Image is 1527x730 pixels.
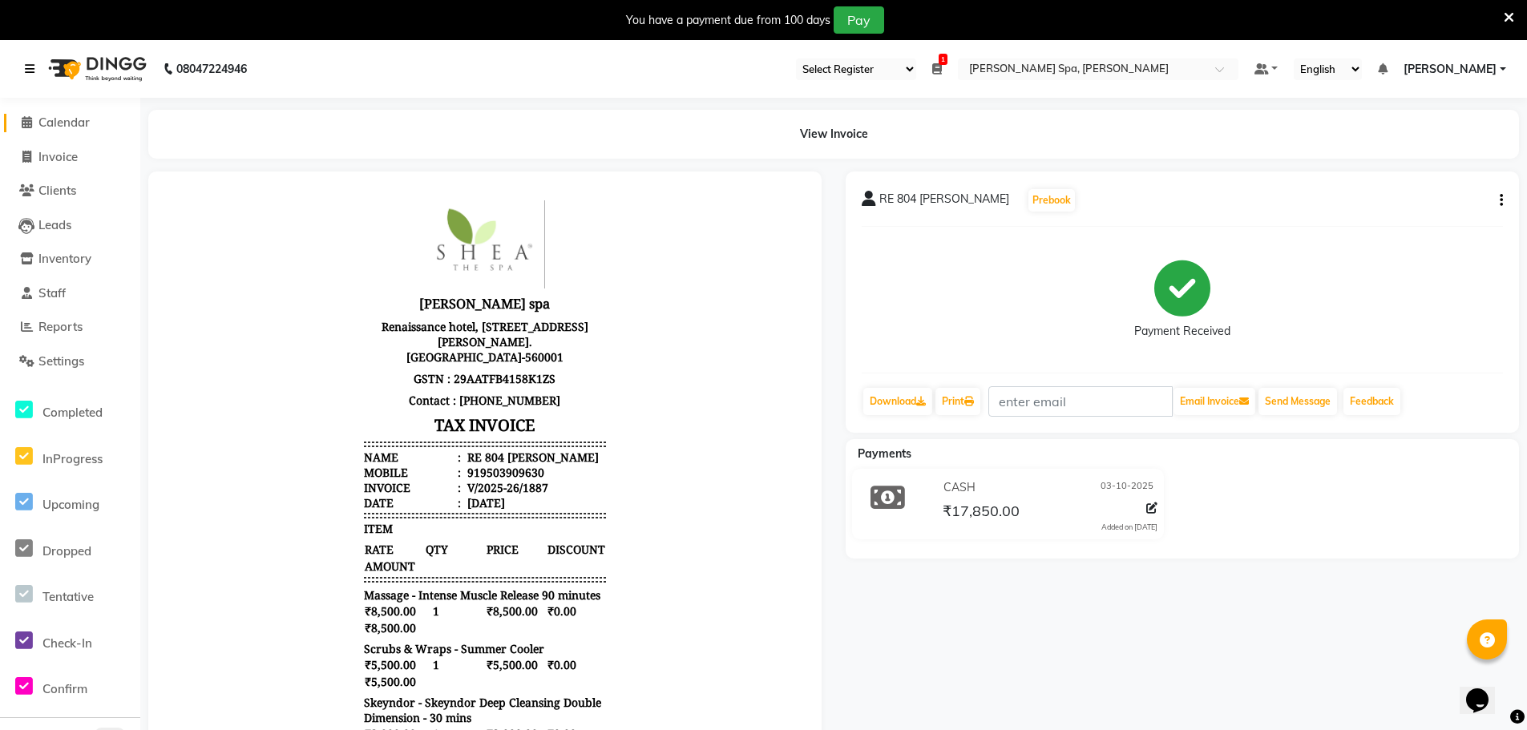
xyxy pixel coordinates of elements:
[382,639,442,654] div: ₹17,850.00
[38,251,91,266] span: Inventory
[42,681,87,696] span: Confirm
[200,262,297,277] div: Name
[232,609,256,623] span: 2.5%
[261,469,320,486] span: 1
[200,578,258,593] div: SUBTOTAL
[200,353,259,370] span: RATE
[200,608,260,623] div: ( )
[42,543,91,559] span: Dropped
[321,538,381,555] span: ₹3,000.00
[200,104,442,128] h3: [PERSON_NAME] spa
[42,405,103,420] span: Completed
[626,12,830,29] div: You have a payment due from 100 days
[1028,189,1075,212] button: Prebook
[1258,388,1337,415] button: Send Message
[200,415,259,432] span: ₹8,500.00
[382,469,442,486] span: ₹0.00
[42,635,92,651] span: Check-In
[148,110,1519,159] div: View Invoice
[38,183,76,198] span: Clients
[879,191,1009,213] span: RE 804 [PERSON_NAME]
[200,432,259,449] span: ₹8,500.00
[4,353,136,371] a: Settings
[200,486,259,502] span: ₹5,500.00
[38,285,66,300] span: Staff
[200,623,228,639] span: SGST
[4,318,136,337] a: Reports
[1101,479,1153,496] span: 03-10-2025
[200,639,280,654] div: GRAND TOTAL
[382,623,442,639] div: ₹425.00
[38,217,71,232] span: Leads
[200,669,230,684] span: CASH
[38,353,84,369] span: Settings
[300,308,341,323] div: [DATE]
[1134,323,1230,340] div: Payment Received
[4,216,136,235] a: Leads
[261,415,320,432] span: 1
[200,277,297,292] div: Mobile
[939,54,947,65] span: 1
[200,224,442,252] h3: TAX INVOICE
[1174,388,1255,415] button: Email Invoice
[943,502,1020,524] span: ₹17,850.00
[293,308,297,323] span: :
[200,454,380,469] span: Scrubs & Wraps - Summer Cooler
[293,262,297,277] span: :
[176,46,247,91] b: 08047224946
[200,333,228,349] span: ITEM
[382,353,442,370] span: DISCOUNT
[321,415,381,432] span: ₹8,500.00
[4,284,136,303] a: Staff
[200,469,259,486] span: ₹5,500.00
[988,386,1173,417] input: enter email
[321,469,381,486] span: ₹5,500.00
[41,46,151,91] img: logo
[200,128,442,180] p: Renaissance hotel, [STREET_ADDRESS][PERSON_NAME]. [GEOGRAPHIC_DATA]-560001
[382,538,442,555] span: ₹0.00
[200,654,251,669] div: Payments
[863,388,932,415] a: Download
[293,277,297,292] span: :
[935,388,980,415] a: Print
[232,624,255,639] span: 2.5%
[261,353,320,370] span: QTY
[200,180,442,202] p: GSTN : 29AATFB4158K1ZS
[932,62,942,76] a: 1
[943,479,976,496] span: CASH
[200,370,259,387] span: AMOUNT
[42,451,103,466] span: InProgress
[293,292,297,308] span: :
[382,593,442,608] div: ₹17,000.00
[200,555,259,571] span: ₹3,000.00
[4,148,136,167] a: Invoice
[321,353,381,370] span: PRICE
[38,319,83,334] span: Reports
[300,262,434,277] div: RE 804 [PERSON_NAME]
[38,149,78,164] span: Invoice
[200,507,442,538] span: Skeyndor - Skeyndor Deep Cleansing Double Dimension - 30 mins
[1343,388,1400,415] a: Feedback
[200,308,297,323] div: Date
[4,114,136,132] a: Calendar
[200,538,259,555] span: ₹3,000.00
[300,277,380,292] div: 919503909630
[200,400,436,415] span: Massage - Intense Muscle Release 90 minutes
[200,608,228,623] span: CGST
[42,497,99,512] span: Upcoming
[200,292,297,308] div: Invoice
[200,593,223,608] div: NET
[382,669,442,684] div: ₹17,850.00
[858,446,911,461] span: Payments
[1101,522,1157,533] div: Added on [DATE]
[382,608,442,623] div: ₹425.00
[261,538,320,555] span: 1
[1404,61,1497,78] span: [PERSON_NAME]
[200,623,259,639] div: ( )
[200,202,442,224] p: Contact : [PHONE_NUMBER]
[300,292,384,308] div: V/2025-26/1887
[42,589,94,604] span: Tentative
[4,250,136,268] a: Inventory
[261,13,381,101] img: file_1750760582356.jpeg
[382,415,442,432] span: ₹0.00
